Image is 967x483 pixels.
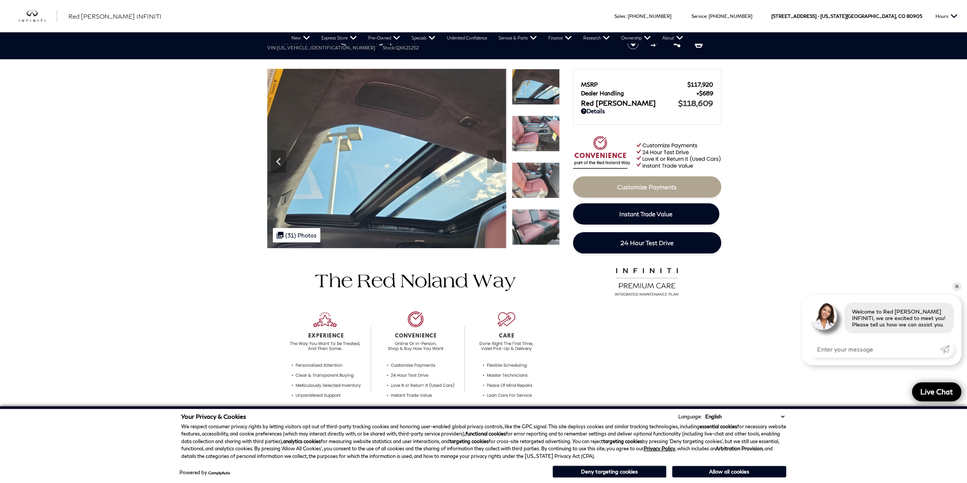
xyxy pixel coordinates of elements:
[809,341,940,358] input: Enter your message
[512,69,560,105] img: New 2026 2T RADIANT WHIT INFINITI Autograph 4WD image 21
[616,32,657,44] a: Ownership
[573,203,719,225] a: Instant Trade Value
[273,228,320,242] div: (31) Photos
[809,302,837,330] img: Agent profile photo
[573,176,721,198] a: Customize Payments
[208,470,230,475] a: ComplyAuto
[620,239,674,246] span: 24 Hour Test Drive
[696,90,713,97] span: $689
[316,32,362,44] a: Express Store
[267,69,506,248] img: New 2026 2T RADIANT WHIT INFINITI Autograph 4WD image 21
[267,45,277,51] span: VIN:
[715,445,763,451] strong: Arbitration Provision
[441,32,493,44] a: Unlimited Confidence
[179,470,230,475] div: Powered by
[573,232,721,253] a: 24 Hour Test Drive
[619,210,673,217] span: Instant Trade Value
[19,10,57,22] img: INFINITI
[771,13,922,19] a: [STREET_ADDRESS] • [US_STATE][GEOGRAPHIC_DATA], CO 80905
[552,466,666,478] button: Deny targeting cookies
[844,302,954,333] div: Welcome to Red [PERSON_NAME] INFINITI, we are excited to meet you! Please tell us how we can assi...
[487,150,502,173] div: Next
[396,45,419,51] span: QX621252
[700,423,737,429] strong: essential cookies
[649,38,661,49] button: Compare Vehicle
[286,32,689,44] nav: Main Navigation
[706,13,707,19] span: :
[449,438,489,444] strong: targeting cookies
[543,32,578,44] a: Finance
[578,32,616,44] a: Research
[678,414,702,419] div: Language:
[383,45,396,51] span: Stock:
[283,438,321,444] strong: analytics cookies
[692,13,706,19] span: Service
[181,413,246,420] span: Your Privacy & Cookies
[271,150,286,173] div: Previous
[644,445,675,451] a: Privacy Policy
[512,209,560,245] img: New 2026 2T RADIANT WHIT INFINITI Autograph 4WD image 24
[581,108,713,114] a: Details
[573,302,721,422] iframe: YouTube video player
[916,387,957,396] span: Live Chat
[709,13,752,19] a: [PHONE_NUMBER]
[581,81,713,88] a: MSRP $117,920
[277,45,375,51] span: [US_VEHICLE_IDENTIFICATION_NUMBER]
[181,423,786,460] p: We respect consumer privacy rights by letting visitors opt out of third-party tracking cookies an...
[581,99,678,107] span: Red [PERSON_NAME]
[581,98,713,108] a: Red [PERSON_NAME] $118,609
[912,382,961,401] a: Live Chat
[625,13,627,19] span: :
[493,32,543,44] a: Service & Parts
[672,466,786,477] button: Allow all cookies
[512,162,560,198] img: New 2026 2T RADIANT WHIT INFINITI Autograph 4WD image 23
[286,32,316,44] a: New
[68,13,161,20] span: Red [PERSON_NAME] INFINITI
[617,183,677,190] span: Customize Payments
[628,13,671,19] a: [PHONE_NUMBER]
[406,32,441,44] a: Specials
[581,90,713,97] a: Dealer Handling $689
[703,413,786,420] select: Language Select
[19,10,57,22] a: infiniti
[465,431,506,437] strong: functional cookies
[940,341,954,358] a: Submit
[657,32,689,44] a: About
[68,12,161,21] a: Red [PERSON_NAME] INFINITI
[362,32,406,44] a: Pre-Owned
[678,98,713,108] span: $118,609
[614,13,625,19] span: Sales
[581,90,696,97] span: Dealer Handling
[581,81,687,88] span: MSRP
[687,81,713,88] span: $117,920
[610,266,684,296] img: infinitipremiumcare.png
[512,116,560,152] img: New 2026 2T RADIANT WHIT INFINITI Autograph 4WD image 22
[603,438,642,444] strong: targeting cookies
